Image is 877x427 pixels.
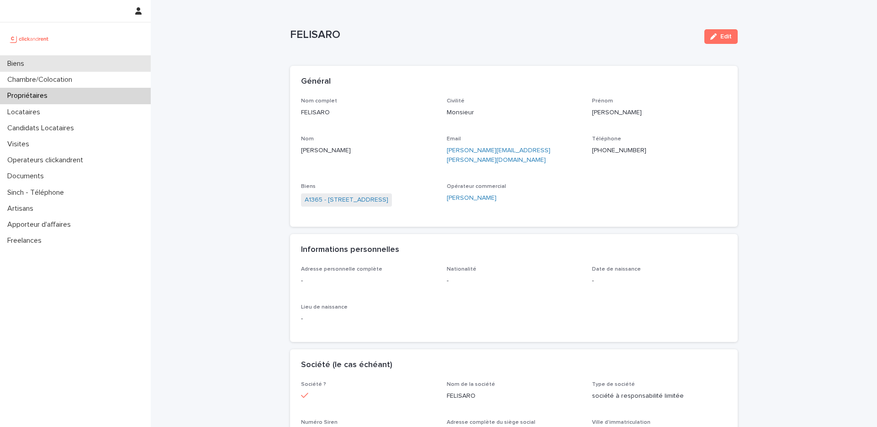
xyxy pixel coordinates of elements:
p: FELISARO [447,391,581,401]
span: Email [447,136,461,142]
p: Monsieur [447,108,581,117]
p: Documents [4,172,51,181]
p: - [301,276,436,286]
span: Edit [720,33,732,40]
p: Operateurs clickandrent [4,156,90,165]
span: Opérateur commercial [447,184,506,189]
p: société à responsabilité limitée [592,391,727,401]
p: - [301,314,436,324]
p: Visites [4,140,37,149]
p: Freelances [4,236,49,245]
span: Téléphone [592,136,621,142]
span: Nom complet [301,98,337,104]
p: Candidats Locataires [4,124,81,133]
p: Locataires [4,108,48,117]
button: Edit [704,29,738,44]
a: A1365 - [STREET_ADDRESS] [305,195,388,205]
span: Prénom [592,98,613,104]
a: [PERSON_NAME][EMAIL_ADDRESS][PERSON_NAME][DOMAIN_NAME] [447,147,550,163]
p: [PERSON_NAME] [301,146,436,155]
span: Adresse personnelle complète [301,267,382,272]
p: Apporteur d'affaires [4,220,78,229]
p: Sinch - Téléphone [4,188,71,197]
p: - [592,276,727,286]
p: Artisans [4,204,41,213]
p: FELISARO [301,108,436,117]
span: Civilité [447,98,465,104]
p: Propriétaires [4,91,55,100]
p: Chambre/Colocation [4,75,79,84]
span: Lieu de naissance [301,304,348,310]
h2: Société (le cas échéant) [301,360,392,370]
p: - [447,276,581,286]
p: FELISARO [290,28,697,42]
h2: Informations personnelles [301,245,399,255]
span: Nom de la société [447,382,495,387]
p: [PERSON_NAME] [592,108,727,117]
p: Biens [4,59,32,68]
span: Société ? [301,382,326,387]
span: Adresse complète du siège social [447,420,535,425]
span: Nom [301,136,314,142]
p: [PHONE_NUMBER] [592,146,727,155]
a: [PERSON_NAME] [447,193,497,203]
span: Type de société [592,382,635,387]
span: Date de naissance [592,267,641,272]
span: Ville d'immatriculation [592,420,650,425]
span: Nationalité [447,267,476,272]
img: UCB0brd3T0yccxBKYDjQ [7,30,52,48]
span: Numéro Siren [301,420,338,425]
h2: Général [301,77,331,87]
span: Biens [301,184,316,189]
